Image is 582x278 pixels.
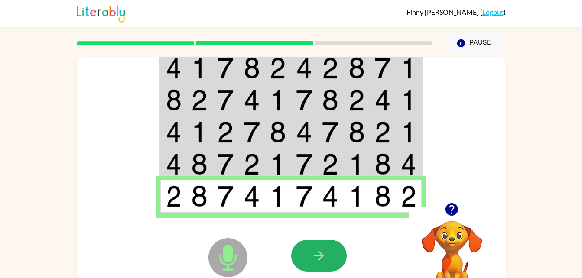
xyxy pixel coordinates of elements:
[374,121,391,143] img: 2
[191,57,208,79] img: 1
[296,57,312,79] img: 4
[296,185,312,207] img: 7
[322,89,338,111] img: 8
[401,153,416,175] img: 4
[401,89,416,111] img: 1
[244,185,260,207] img: 4
[401,185,416,207] img: 2
[244,153,260,175] img: 2
[406,8,480,16] span: Finny [PERSON_NAME]
[217,185,234,207] img: 7
[270,89,286,111] img: 1
[401,57,416,79] img: 1
[191,121,208,143] img: 1
[166,121,182,143] img: 4
[166,185,182,207] img: 2
[296,153,312,175] img: 7
[296,89,312,111] img: 7
[374,89,391,111] img: 4
[191,185,208,207] img: 8
[296,121,312,143] img: 4
[270,57,286,79] img: 2
[374,185,391,207] img: 8
[322,57,338,79] img: 2
[270,153,286,175] img: 1
[348,185,365,207] img: 1
[270,185,286,207] img: 1
[322,153,338,175] img: 2
[244,57,260,79] img: 8
[374,153,391,175] img: 8
[348,57,365,79] img: 8
[482,8,504,16] a: Logout
[217,57,234,79] img: 7
[348,121,365,143] img: 8
[166,89,182,111] img: 8
[191,153,208,175] img: 8
[322,185,338,207] img: 4
[191,89,208,111] img: 2
[217,153,234,175] img: 7
[443,33,506,53] button: Pause
[77,3,125,23] img: Literably
[322,121,338,143] img: 7
[270,121,286,143] img: 8
[217,121,234,143] img: 2
[374,57,391,79] img: 7
[166,57,182,79] img: 4
[217,89,234,111] img: 7
[166,153,182,175] img: 4
[244,89,260,111] img: 4
[406,8,506,16] div: ( )
[244,121,260,143] img: 7
[401,121,416,143] img: 1
[348,89,365,111] img: 2
[348,153,365,175] img: 1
